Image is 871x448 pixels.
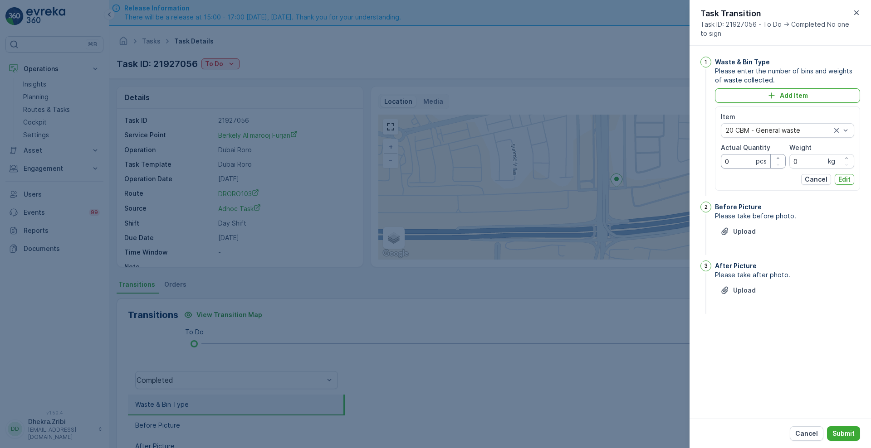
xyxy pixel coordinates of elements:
button: Cancel [790,426,823,441]
label: Item [721,113,735,120]
button: Submit [827,426,860,441]
p: Cancel [795,429,818,438]
span: Task ID: 21927056 - To Do -> Completed No one to sign [700,20,851,38]
button: Upload File [715,283,761,298]
p: After Picture [715,261,757,270]
p: Add Item [780,91,808,100]
label: Weight [789,144,812,151]
p: Task Transition [700,7,851,20]
p: Edit [838,175,851,184]
div: 1 [700,57,711,67]
p: Cancel [805,175,827,184]
p: pcs [756,157,767,166]
button: Cancel [801,174,831,185]
p: Upload [733,227,756,236]
span: Please take after photo. [715,270,860,279]
p: Submit [832,429,855,438]
button: Add Item [715,88,860,103]
div: 2 [700,202,711,212]
span: Please enter the number of bins and weights of waste collected. [715,67,860,85]
button: Upload File [715,224,761,239]
div: 3 [700,260,711,271]
p: Waste & Bin Type [715,58,770,67]
p: Before Picture [715,202,762,212]
p: Upload [733,286,756,295]
span: Please take before photo. [715,212,860,221]
label: Actual Quantity [721,144,770,151]
button: Edit [835,174,854,185]
p: kg [828,157,835,166]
